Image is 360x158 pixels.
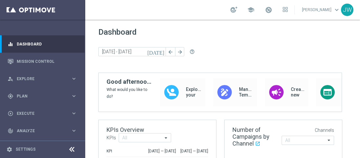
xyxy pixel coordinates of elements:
span: school [247,6,254,13]
span: Plan [17,94,71,98]
i: person_search [8,76,13,82]
i: track_changes [8,128,13,134]
a: Dashboard [17,35,77,53]
div: Execute [8,111,71,116]
div: Dashboard [8,35,77,53]
div: Plan [8,93,71,99]
div: Mission Control [8,53,77,70]
button: play_circle_outline Execute keyboard_arrow_right [7,111,77,116]
i: equalizer [8,41,13,47]
button: gps_fixed Plan keyboard_arrow_right [7,94,77,99]
div: JW [341,4,353,16]
span: Explore [17,77,71,81]
a: Settings [16,148,36,151]
button: track_changes Analyze keyboard_arrow_right [7,128,77,133]
button: person_search Explore keyboard_arrow_right [7,76,77,81]
div: Explore [8,76,71,82]
a: Mission Control [17,53,77,70]
i: keyboard_arrow_right [71,76,77,82]
span: keyboard_arrow_down [333,6,340,13]
i: play_circle_outline [8,111,13,116]
i: gps_fixed [8,93,13,99]
span: Analyze [17,129,71,133]
button: equalizer Dashboard [7,42,77,47]
button: Mission Control [7,59,77,64]
div: Analyze [8,128,71,134]
span: Execute [17,112,71,115]
i: keyboard_arrow_right [71,110,77,116]
i: settings [7,147,12,152]
i: keyboard_arrow_right [71,128,77,134]
a: [PERSON_NAME]keyboard_arrow_down [301,5,341,15]
i: keyboard_arrow_right [71,93,77,99]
